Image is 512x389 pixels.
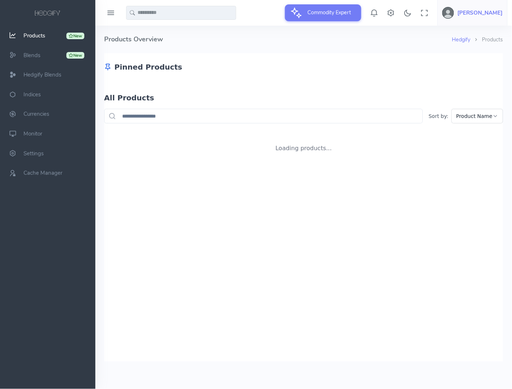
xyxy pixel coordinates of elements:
span: Settings [23,150,44,157]
img: logo [33,10,62,18]
span: Hedgify Blends [23,71,61,78]
img: user-image [442,7,454,19]
span: Monitor [23,130,42,137]
div: New [66,33,84,39]
a: Hedgify [452,36,471,43]
span: Currencies [23,111,49,118]
span: Cache Manager [23,169,62,177]
span: Products [23,32,45,39]
span: Sort by: [325,59,344,67]
h4: Products Overview [104,26,452,53]
button: Product Name [347,56,399,70]
a: Commodity Expert [285,9,361,16]
span: Commodity Expert [303,4,356,21]
span: Blends [23,52,40,59]
span: Indices [23,91,41,98]
span: Product Name [352,59,388,67]
button: Commodity Expert [285,4,361,21]
div: New [66,52,84,59]
h5: [PERSON_NAME] [458,10,503,16]
li: Products [471,36,503,44]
